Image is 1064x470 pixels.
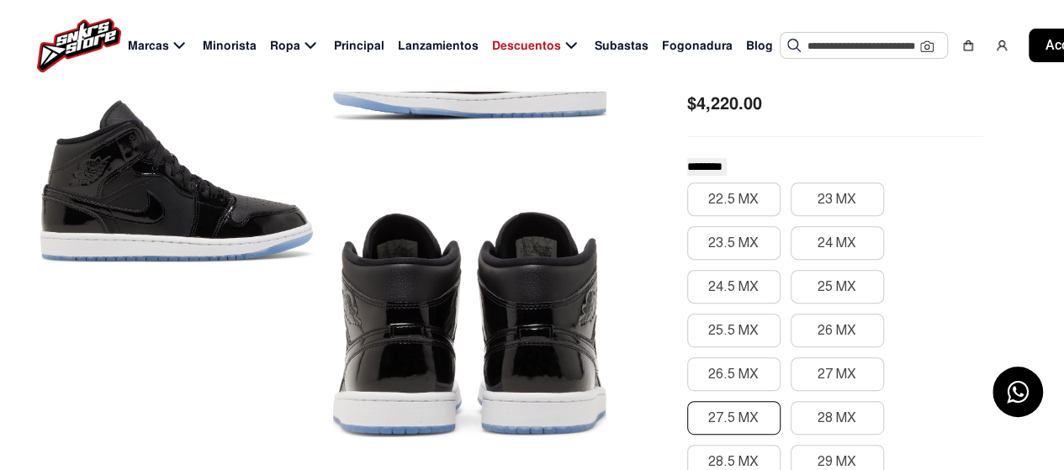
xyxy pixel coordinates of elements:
font: 23 MX [818,191,856,208]
font: Descuentos [492,38,561,53]
font: 26.5 MX [708,366,759,383]
button: 24 MX [791,226,884,260]
button: 27 MX [791,357,884,391]
button: 23 MX [791,182,884,216]
font: 28 MX [818,409,856,426]
button: 28 MX [791,401,884,435]
font: 24.5 MX [708,278,759,295]
font: 27.5 MX [708,409,759,426]
img: logo [37,18,121,72]
button: 24.5 MX [687,270,781,304]
font: 29 MX [818,453,856,470]
font: 22.5 MX [708,191,759,208]
img: Cámara [920,40,934,53]
button: 27.5 MX [687,401,781,435]
button: 26.5 MX [687,357,781,391]
font: 26 MX [818,322,856,339]
img: compras [961,39,975,52]
img: usuario [995,39,1008,52]
button: 25 MX [791,270,884,304]
font: 24 MX [818,235,856,251]
button: 22.5 MX [687,182,781,216]
font: $4,220.00 [687,92,762,114]
font: 27 MX [818,366,856,383]
font: Marcas [128,38,169,53]
font: Lanzamientos [398,38,479,53]
button: 26 MX [791,314,884,347]
font: 28.5 MX [708,453,759,470]
font: Minorista [203,38,257,53]
font: Subastas [595,38,648,53]
font: 25.5 MX [708,322,759,339]
font: Fogonadura [662,38,733,53]
img: Buscar [787,39,801,52]
font: 25 MX [818,278,856,295]
font: Principal [334,38,384,53]
button: 25.5 MX [687,314,781,347]
font: Blog [746,38,773,53]
font: 23.5 MX [708,235,759,251]
font: Ropa [270,38,300,53]
button: 23.5 MX [687,226,781,260]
